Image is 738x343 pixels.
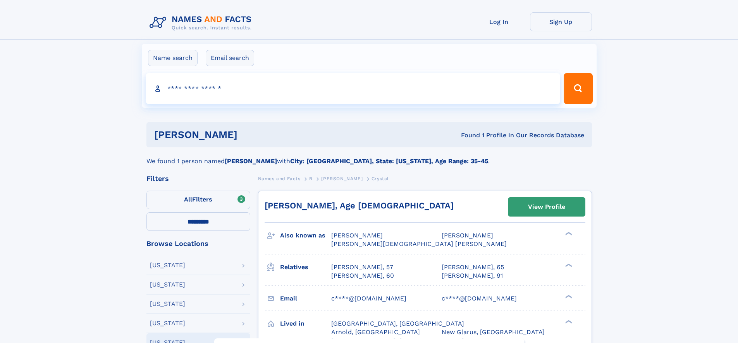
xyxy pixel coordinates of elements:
[184,196,192,203] span: All
[258,174,301,183] a: Names and Facts
[508,198,585,216] a: View Profile
[563,231,573,236] div: ❯
[280,317,331,330] h3: Lived in
[146,147,592,166] div: We found 1 person named with .
[372,176,389,181] span: Crystal
[321,176,363,181] span: [PERSON_NAME]
[331,320,464,327] span: [GEOGRAPHIC_DATA], [GEOGRAPHIC_DATA]
[146,73,561,104] input: search input
[563,294,573,299] div: ❯
[150,301,185,307] div: [US_STATE]
[146,191,250,209] label: Filters
[154,130,349,140] h1: [PERSON_NAME]
[146,175,250,182] div: Filters
[442,328,545,336] span: New Glarus, [GEOGRAPHIC_DATA]
[442,232,493,239] span: [PERSON_NAME]
[150,282,185,288] div: [US_STATE]
[563,319,573,324] div: ❯
[528,198,565,216] div: View Profile
[290,157,488,165] b: City: [GEOGRAPHIC_DATA], State: [US_STATE], Age Range: 35-45
[146,240,250,247] div: Browse Locations
[331,328,420,336] span: Arnold, [GEOGRAPHIC_DATA]
[349,131,584,140] div: Found 1 Profile In Our Records Database
[468,12,530,31] a: Log In
[331,240,507,247] span: [PERSON_NAME][DEMOGRAPHIC_DATA] [PERSON_NAME]
[331,232,383,239] span: [PERSON_NAME]
[265,201,454,210] a: [PERSON_NAME], Age [DEMOGRAPHIC_DATA]
[321,174,363,183] a: [PERSON_NAME]
[280,292,331,305] h3: Email
[150,320,185,326] div: [US_STATE]
[280,229,331,242] h3: Also known as
[280,261,331,274] h3: Relatives
[564,73,592,104] button: Search Button
[148,50,198,66] label: Name search
[225,157,277,165] b: [PERSON_NAME]
[331,263,393,271] a: [PERSON_NAME], 57
[206,50,254,66] label: Email search
[309,176,313,181] span: B
[150,262,185,268] div: [US_STATE]
[563,263,573,268] div: ❯
[309,174,313,183] a: B
[331,271,394,280] a: [PERSON_NAME], 60
[146,12,258,33] img: Logo Names and Facts
[442,271,503,280] a: [PERSON_NAME], 91
[442,263,504,271] a: [PERSON_NAME], 65
[530,12,592,31] a: Sign Up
